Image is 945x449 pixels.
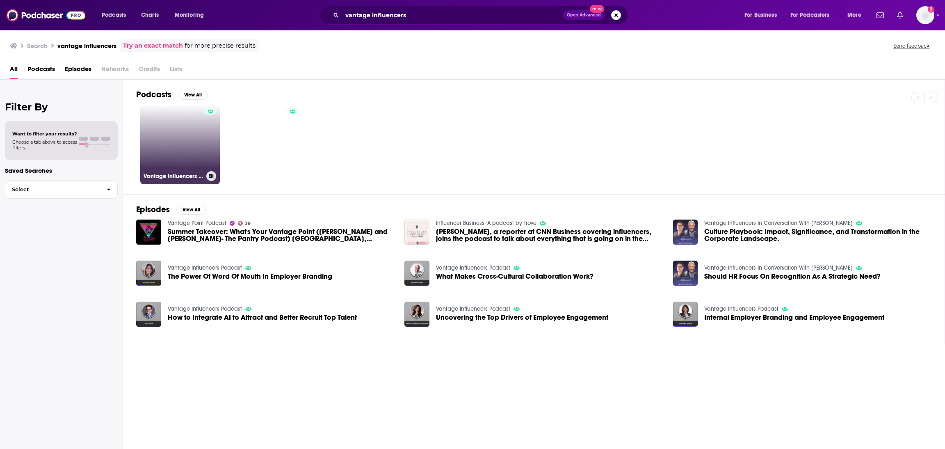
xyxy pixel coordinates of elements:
[12,139,77,151] span: Choose a tab above to access filters.
[436,228,663,242] span: [PERSON_NAME], a reporter at CNN Business covering influencers, joins the podcast to talk about e...
[245,222,251,225] span: 39
[136,302,161,327] img: How to Integrate AI to Attract and Better Recruit Top Talent
[704,314,884,321] a: Internal Employer Branding and Employee Engagement
[342,9,563,22] input: Search podcasts, credits, & more...
[436,314,608,321] a: Uncovering the Top Drivers of Employee Engagement
[57,42,116,50] h3: vantage influencers
[404,261,429,286] img: What Makes Cross-Cultural Collaboration Work?
[704,220,853,227] a: Vantage Influencers In Conversation With Dave Ulrich
[168,228,395,242] a: Summer Takeover: What's Your Vantage Point (Shea and Michelle Watson- The Pantry Podcast) Silver ...
[916,6,934,24] button: Show profile menu
[102,9,126,21] span: Podcasts
[238,221,251,226] a: 39
[178,90,208,100] button: View All
[785,9,842,22] button: open menu
[563,10,605,20] button: Open AdvancedNew
[176,205,206,215] button: View All
[436,305,510,312] a: Vantage Influencers Podcast
[739,9,787,22] button: open menu
[891,42,932,49] button: Send feedback
[567,13,601,17] span: Open Advanced
[5,101,118,113] h2: Filter By
[436,273,593,280] a: What Makes Cross-Cultural Collaboration Work?
[136,9,164,22] a: Charts
[139,62,160,79] span: Credits
[168,220,226,227] a: Vantage Point Podcast
[928,6,934,13] svg: Add a profile image
[168,314,357,321] a: How to Integrate AI to Attract and Better Recruit Top Talent
[5,180,118,199] button: Select
[136,204,206,215] a: EpisodesView All
[168,228,395,242] span: Summer Takeover: What's Your Vantage Point ([PERSON_NAME] and [PERSON_NAME]- The Pantry Podcast) ...
[168,273,332,280] a: The Power Of Word Of Mouth In Employer Branding
[96,9,137,22] button: open menu
[12,131,77,137] span: Want to filter your results?
[916,6,934,24] span: Logged in as LindaBurns
[673,220,698,245] img: Culture Playbook: Impact, Significance, and Transformation in the Corporate Landscape.
[185,41,256,50] span: for more precise results
[27,62,55,79] a: Podcasts
[175,9,204,21] span: Monitoring
[168,305,242,312] a: Vantage Influencers Podcast
[170,62,182,79] span: Lists
[894,8,906,22] a: Show notifications dropdown
[404,302,429,327] img: Uncovering the Top Drivers of Employee Engagement
[704,273,881,280] a: Should HR Focus On Recognition As A Strategic Need?
[436,264,510,271] a: Vantage Influencers Podcast
[327,6,636,25] div: Search podcasts, credits, & more...
[136,220,161,245] img: Summer Takeover: What's Your Vantage Point (Shea and Michelle Watson- The Pantry Podcast) Silver ...
[704,228,931,242] a: Culture Playbook: Impact, Significance, and Transformation in the Corporate Landscape.
[141,9,159,21] span: Charts
[590,5,605,13] span: New
[144,173,203,180] h3: Vantage Influencers Podcast
[873,8,887,22] a: Show notifications dropdown
[790,9,830,21] span: For Podcasters
[673,302,698,327] img: Internal Employer Branding and Employee Engagement
[5,167,118,174] p: Saved Searches
[65,62,91,79] a: Episodes
[704,264,853,271] a: Vantage Influencers In Conversation With Dave Ulrich
[136,261,161,286] img: The Power Of Word Of Mouth In Employer Branding
[136,89,208,100] a: PodcastsView All
[140,105,220,184] a: Vantage Influencers Podcast
[123,41,183,50] a: Try an exact match
[847,9,861,21] span: More
[404,220,429,245] img: Kaya Yurieff, a reporter at CNN Business covering influencers, joins the podcast to talk about ev...
[168,264,242,271] a: Vantage Influencers Podcast
[101,62,129,79] span: Networks
[744,9,777,21] span: For Business
[10,62,18,79] a: All
[136,89,171,100] h2: Podcasts
[704,305,778,312] a: Vantage Influencers Podcast
[842,9,872,22] button: open menu
[5,187,100,192] span: Select
[436,220,536,227] a: Influencer Business: A podcast by Trove
[169,9,215,22] button: open menu
[436,228,663,242] a: Kaya Yurieff, a reporter at CNN Business covering influencers, joins the podcast to talk about ev...
[916,6,934,24] img: User Profile
[673,261,698,286] img: Should HR Focus On Recognition As A Strategic Need?
[136,204,170,215] h2: Episodes
[27,42,48,50] h3: Search
[7,7,85,23] img: Podchaser - Follow, Share and Rate Podcasts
